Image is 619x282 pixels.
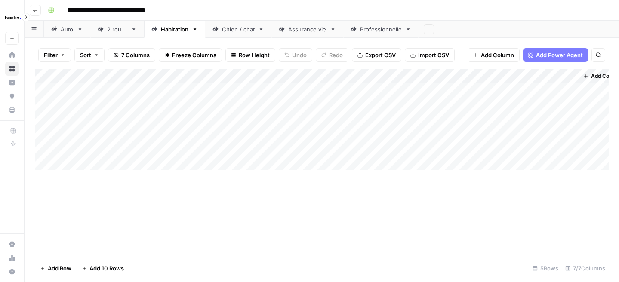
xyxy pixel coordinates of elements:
button: Redo [316,48,348,62]
span: Add Power Agent [536,51,583,59]
a: Settings [5,237,19,251]
a: 2 roues [90,21,144,38]
button: Export CSV [352,48,401,62]
button: Row Height [225,48,275,62]
span: Add 10 Rows [89,264,124,273]
button: Add Row [35,261,77,275]
span: Row Height [239,51,270,59]
img: Haskn Logo [5,10,21,25]
button: Add Column [468,48,520,62]
button: Workspace: Haskn [5,7,19,28]
span: Add Row [48,264,71,273]
a: Usage [5,251,19,265]
a: Professionnelle [343,21,419,38]
div: Assurance vie [288,25,326,34]
button: Import CSV [405,48,455,62]
div: Chien / chat [222,25,255,34]
div: 7/7 Columns [562,261,609,275]
span: Sort [80,51,91,59]
span: Undo [292,51,307,59]
div: Professionnelle [360,25,402,34]
button: Add 10 Rows [77,261,129,275]
div: Habitation [161,25,188,34]
a: Auto [44,21,90,38]
button: Filter [38,48,71,62]
a: Chien / chat [205,21,271,38]
div: 2 roues [107,25,127,34]
a: Your Data [5,103,19,117]
button: Freeze Columns [159,48,222,62]
a: Home [5,48,19,62]
a: Assurance vie [271,21,343,38]
span: Export CSV [365,51,396,59]
span: Add Column [481,51,514,59]
span: Redo [329,51,343,59]
span: Filter [44,51,58,59]
span: 7 Columns [121,51,150,59]
a: Habitation [144,21,205,38]
div: Auto [61,25,74,34]
span: Import CSV [418,51,449,59]
span: Freeze Columns [172,51,216,59]
button: Sort [74,48,105,62]
button: 7 Columns [108,48,155,62]
button: Help + Support [5,265,19,279]
a: Insights [5,76,19,89]
button: Undo [279,48,312,62]
button: Add Power Agent [523,48,588,62]
a: Browse [5,62,19,76]
a: Opportunities [5,89,19,103]
div: 5 Rows [529,261,562,275]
